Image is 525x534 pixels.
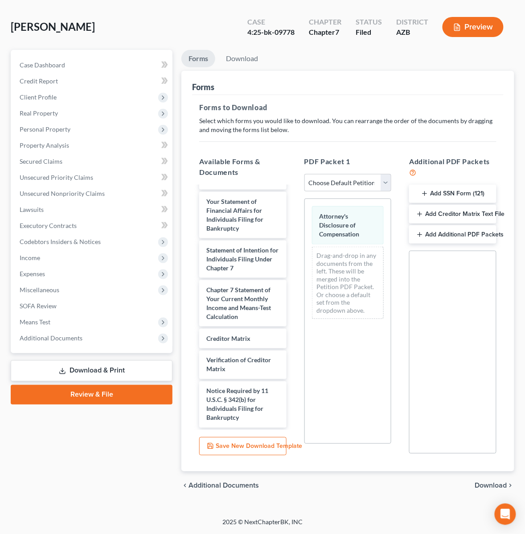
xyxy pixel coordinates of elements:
[20,157,62,165] span: Secured Claims
[12,153,172,170] a: Secured Claims
[335,28,339,36] span: 7
[20,77,58,85] span: Credit Report
[12,170,172,186] a: Unsecured Priority Claims
[199,156,287,178] h5: Available Forms & Documents
[396,27,428,37] div: AZB
[20,222,77,229] span: Executory Contracts
[409,185,496,203] button: Add SSN Form (121)
[12,137,172,153] a: Property Analysis
[356,27,382,37] div: Filed
[20,302,57,310] span: SOFA Review
[199,437,287,456] button: Save New Download Template
[206,356,271,373] span: Verification of Creditor Matrix
[409,156,496,178] h5: Additional PDF Packets
[309,27,341,37] div: Chapter
[495,504,516,525] div: Open Intercom Messenger
[396,17,428,27] div: District
[12,298,172,314] a: SOFA Review
[20,93,57,101] span: Client Profile
[181,482,189,489] i: chevron_left
[356,17,382,27] div: Status
[475,482,514,489] button: Download chevron_right
[507,482,514,489] i: chevron_right
[20,141,69,149] span: Property Analysis
[304,156,392,167] h5: PDF Packet 1
[409,225,496,244] button: Add Additional PDF Packets
[206,286,271,320] span: Chapter 7 Statement of Your Current Monthly Income and Means-Test Calculation
[199,116,496,134] p: Select which forms you would like to download. You can rearrange the order of the documents by dr...
[12,202,172,218] a: Lawsuits
[181,482,259,489] a: chevron_left Additional Documents
[20,318,50,326] span: Means Test
[20,125,70,133] span: Personal Property
[20,190,105,197] span: Unsecured Nonpriority Claims
[199,102,496,113] h5: Forms to Download
[320,212,360,238] span: Attorney's Disclosure of Compensation
[12,218,172,234] a: Executory Contracts
[189,482,259,489] span: Additional Documents
[409,205,496,224] button: Add Creditor Matrix Text File
[247,27,295,37] div: 4:25-bk-09778
[20,254,40,261] span: Income
[20,270,45,277] span: Expenses
[20,286,59,294] span: Miscellaneous
[206,387,268,422] span: Notice Required by 11 U.S.C. § 342(b) for Individuals Filing for Bankruptcy
[20,61,65,69] span: Case Dashboard
[11,20,95,33] span: [PERSON_NAME]
[20,334,82,342] span: Additional Documents
[20,109,58,117] span: Real Property
[49,518,476,534] div: 2025 © NextChapterBK, INC
[20,174,93,181] span: Unsecured Priority Claims
[206,335,250,342] span: Creditor Matrix
[247,17,295,27] div: Case
[309,17,341,27] div: Chapter
[11,360,172,381] a: Download & Print
[12,186,172,202] a: Unsecured Nonpriority Claims
[12,73,172,89] a: Credit Report
[475,482,507,489] span: Download
[11,385,172,405] a: Review & File
[443,17,504,37] button: Preview
[312,247,384,319] div: Drag-and-drop in any documents from the left. These will be merged into the Petition PDF Packet. ...
[206,198,263,232] span: Your Statement of Financial Affairs for Individuals Filing for Bankruptcy
[20,206,44,213] span: Lawsuits
[192,82,214,92] div: Forms
[219,50,265,67] a: Download
[20,238,101,245] span: Codebtors Insiders & Notices
[12,57,172,73] a: Case Dashboard
[181,50,215,67] a: Forms
[206,246,279,272] span: Statement of Intention for Individuals Filing Under Chapter 7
